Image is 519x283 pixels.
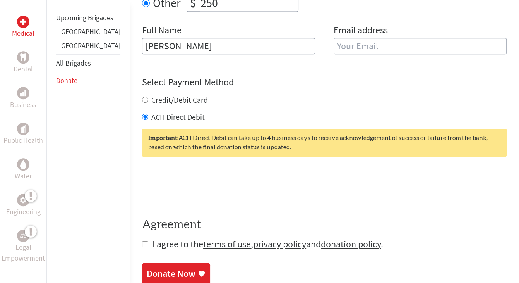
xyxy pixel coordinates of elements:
img: Water [20,160,26,169]
li: All Brigades [56,54,120,72]
a: Public HealthPublic Health [3,123,43,146]
label: Email address [334,24,388,38]
input: Your Email [334,38,507,54]
img: Legal Empowerment [20,233,26,238]
li: Greece [56,26,120,40]
img: Dental [20,53,26,61]
strong: Important: [148,135,178,141]
img: Engineering [20,197,26,203]
a: MedicalMedical [12,16,34,39]
a: All Brigades [56,59,91,67]
label: Credit/Debit Card [151,95,208,105]
label: Full Name [142,24,182,38]
a: EngineeringEngineering [6,194,41,217]
input: Enter Full Name [142,38,315,54]
div: Water [17,158,29,171]
a: Upcoming Brigades [56,13,113,22]
div: Business [17,87,29,99]
iframe: reCAPTCHA [142,172,260,202]
p: Dental [14,64,33,74]
div: ACH Direct Debit can take up to 4 business days to receive acknowledgement of success or failure ... [142,129,507,157]
a: terms of use [203,238,251,250]
a: BusinessBusiness [10,87,36,110]
div: Donate Now [147,267,195,280]
a: privacy policy [253,238,306,250]
a: Legal EmpowermentLegal Empowerment [2,230,45,264]
a: [GEOGRAPHIC_DATA] [59,41,120,50]
label: ACH Direct Debit [151,112,205,122]
div: Dental [17,51,29,64]
a: WaterWater [15,158,32,181]
span: I agree to the , and . [152,238,383,250]
a: donation policy [321,238,381,250]
p: Business [10,99,36,110]
p: Engineering [6,206,41,217]
div: Legal Empowerment [17,230,29,242]
p: Water [15,171,32,181]
a: [GEOGRAPHIC_DATA] [59,27,120,36]
p: Medical [12,28,34,39]
div: Engineering [17,194,29,206]
h4: Agreement [142,218,507,232]
img: Medical [20,19,26,25]
p: Public Health [3,135,43,146]
li: Honduras [56,40,120,54]
li: Upcoming Brigades [56,9,120,26]
p: Legal Empowerment [2,242,45,264]
div: Medical [17,16,29,28]
a: Donate [56,76,77,85]
a: DentalDental [14,51,33,74]
div: Public Health [17,123,29,135]
li: Donate [56,72,120,89]
h4: Select Payment Method [142,76,507,88]
img: Business [20,90,26,96]
img: Public Health [20,125,26,133]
